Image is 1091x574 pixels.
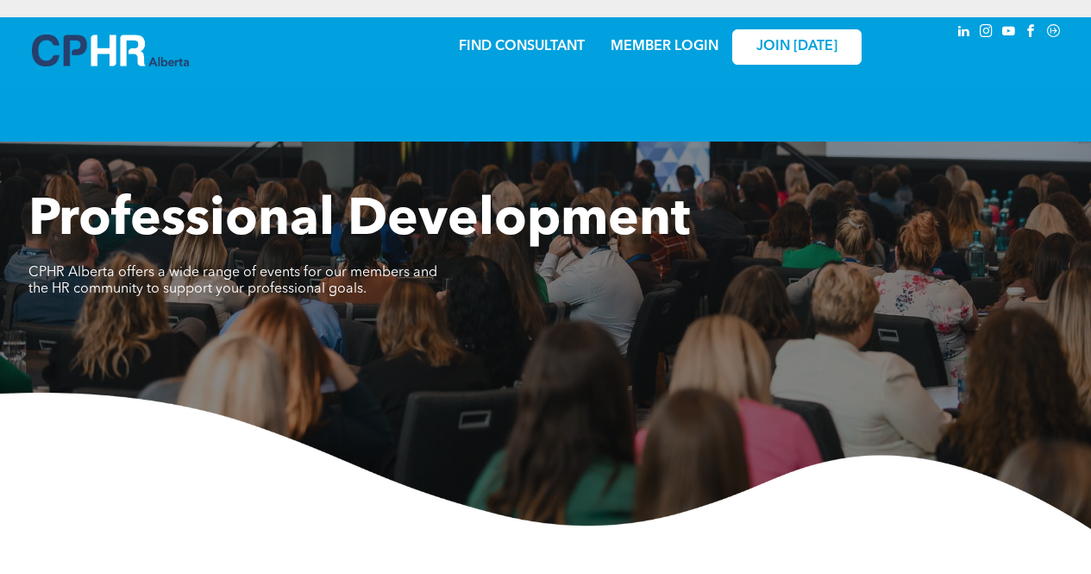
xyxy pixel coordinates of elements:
[1000,22,1019,45] a: youtube
[1044,22,1063,45] a: Social network
[1022,22,1041,45] a: facebook
[611,40,718,54] a: MEMBER LOGIN
[732,29,862,65] a: JOIN [DATE]
[977,22,996,45] a: instagram
[32,35,189,66] img: A blue and white logo for cp alberta
[955,22,974,45] a: linkedin
[756,39,837,55] span: JOIN [DATE]
[28,195,690,247] span: Professional Development
[459,40,585,54] a: FIND CONSULTANT
[28,266,437,296] span: CPHR Alberta offers a wide range of events for our members and the HR community to support your p...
